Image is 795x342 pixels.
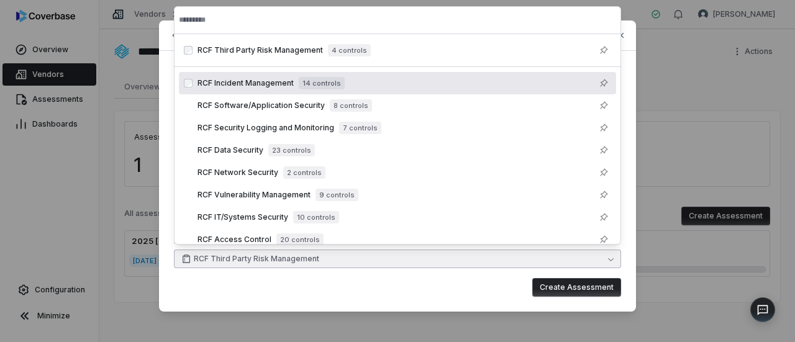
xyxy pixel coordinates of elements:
span: RCF Access Control [198,235,271,245]
button: Back [165,24,205,47]
span: RCF Incident Management [198,78,294,88]
button: Create Assessment [532,278,621,297]
span: RCF Network Security [198,168,278,178]
span: RCF Security Logging and Monitoring [198,123,334,133]
span: RCF Third Party Risk Management [194,254,319,264]
span: 8 controls [330,99,372,112]
span: 14 controls [299,77,345,89]
span: 9 controls [316,189,358,201]
span: 20 controls [276,233,324,246]
span: 10 controls [293,211,339,223]
span: RCF Data Security [198,145,263,155]
span: RCF Vulnerability Management [198,190,311,200]
span: 4 controls [328,44,371,56]
span: 7 controls [339,122,381,134]
span: 2 controls [283,166,325,179]
span: 23 controls [268,144,315,156]
span: RCF Software/Application Security [198,101,325,110]
span: RCF Third Party Risk Management [198,45,323,55]
span: RCF IT/Systems Security [198,212,288,222]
